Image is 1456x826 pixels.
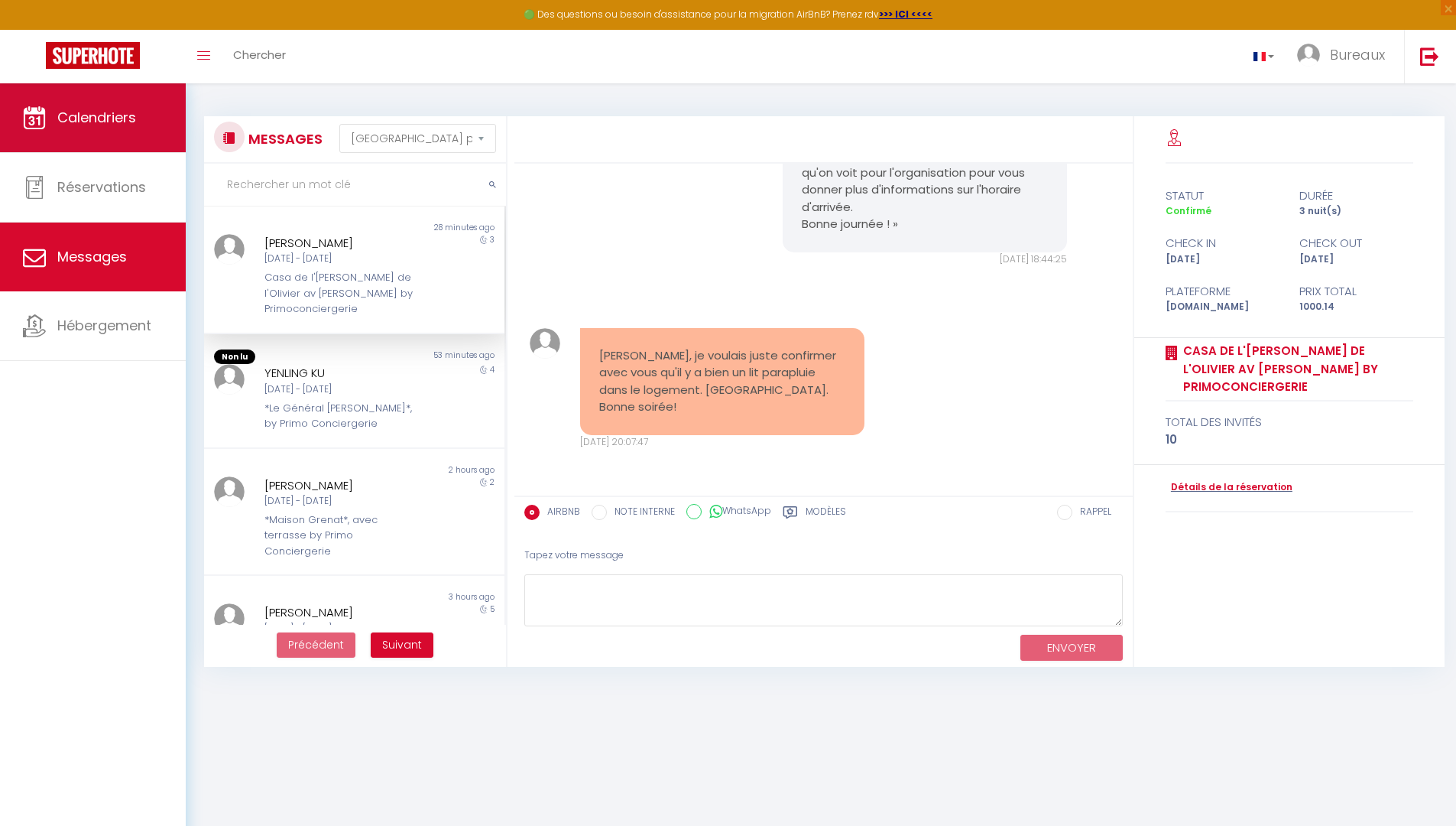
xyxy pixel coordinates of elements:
button: ENVOYER [1020,635,1123,662]
img: ... [1297,44,1320,67]
div: *Le Général [PERSON_NAME]*, by Primo Conciergerie [264,401,420,432]
label: WhatsApp [702,504,771,521]
a: Détails de la réservation [1166,480,1292,495]
div: [PERSON_NAME] [264,476,420,495]
div: [PERSON_NAME] [264,234,420,252]
span: Bureaux [1330,45,1385,64]
div: 3 hours ago [354,591,504,603]
label: NOTE INTERNE [607,505,675,522]
div: check out [1289,234,1423,252]
span: Hébergement [57,316,151,335]
span: Non lu [214,350,255,365]
img: ... [214,364,245,395]
a: Casa de l'[PERSON_NAME] de l'Olivier av [PERSON_NAME] by Primoconciergerie [1178,342,1414,396]
div: [DATE] - [DATE] [264,252,420,266]
span: 3 [490,234,495,246]
h3: MESSAGES [245,122,323,156]
img: logout [1420,47,1439,66]
div: total des invités [1166,413,1414,431]
span: Calendriers [57,108,136,127]
a: ... Bureaux [1286,30,1404,83]
div: YENLING KU [264,364,420,382]
div: 2 hours ago [354,464,504,476]
div: 3 nuit(s) [1289,204,1423,219]
span: 2 [490,476,495,488]
div: *Maison Grenat*, avec terrasse by Primo Conciergerie [264,512,420,559]
div: [DATE] [1289,252,1423,267]
div: Casa de l'[PERSON_NAME] de l'Olivier av [PERSON_NAME] by Primoconciergerie [264,270,420,317]
div: [DATE] 20:07:47 [580,435,864,450]
span: Précédent [288,637,344,652]
a: Chercher [222,30,297,83]
span: Confirmé [1166,204,1211,217]
div: [DATE] [1156,252,1289,267]
div: 1000.14 [1289,300,1423,314]
div: [DATE] - [DATE] [264,622,420,636]
img: ... [214,234,245,265]
img: Super Booking [46,42,140,69]
a: >>> ICI <<<< [879,8,932,21]
div: [DOMAIN_NAME] [1156,300,1289,314]
div: Prix total [1289,282,1423,301]
label: RAPPEL [1072,505,1111,522]
div: [DATE] - [DATE] [264,382,420,397]
div: 53 minutes ago [354,350,504,365]
img: ... [214,603,245,634]
span: 5 [490,603,495,615]
span: Messages [57,247,127,266]
label: AIRBNB [540,505,580,522]
div: durée [1289,187,1423,205]
div: check in [1156,234,1289,252]
button: Next [371,633,433,659]
label: Modèles [806,505,846,524]
span: Suivant [382,637,422,652]
pre: [PERSON_NAME], je voulais juste confirmer avec vous qu'il y a bien un lit parapluie dans le logem... [599,347,845,416]
img: ... [214,476,245,507]
span: Réservations [57,177,146,197]
div: [DATE] 18:44:25 [783,252,1067,267]
div: [PERSON_NAME] [264,603,420,622]
button: Previous [277,633,355,659]
input: Rechercher un mot clé [204,164,506,206]
div: Tapez votre message [524,537,1123,574]
div: Plateforme [1156,282,1289,301]
div: [DATE] - [DATE] [264,494,420,509]
div: 10 [1166,431,1414,449]
div: 28 minutes ago [354,222,504,234]
span: Chercher [233,47,286,63]
div: statut [1156,187,1289,205]
span: 4 [490,364,495,376]
img: ... [530,328,560,359]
